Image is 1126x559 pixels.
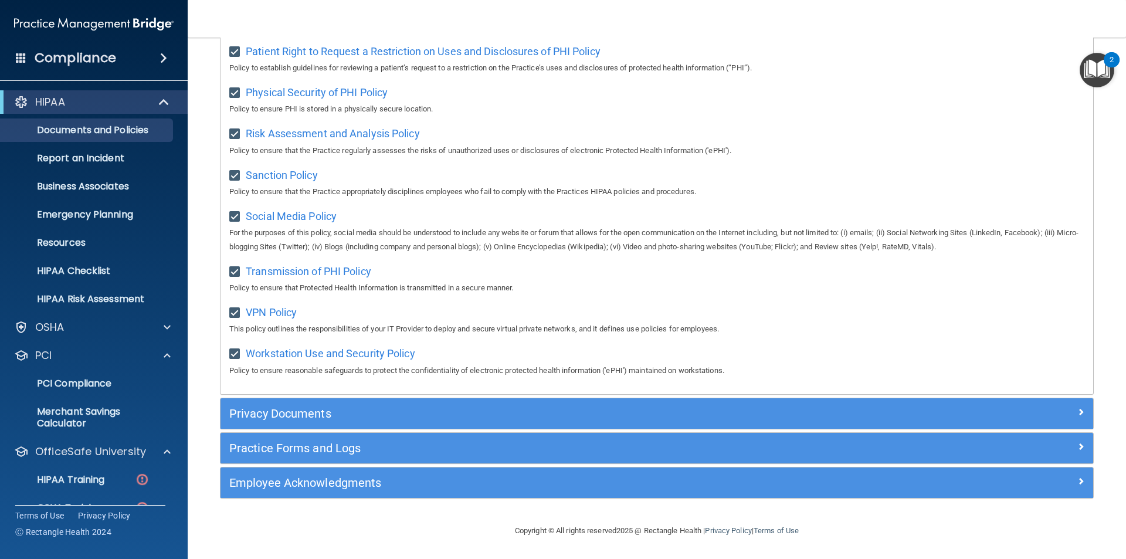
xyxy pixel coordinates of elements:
a: HIPAA [14,95,170,109]
p: OSHA Training [8,502,103,514]
a: Practice Forms and Logs [229,439,1084,458]
span: Social Media Policy [246,210,337,222]
a: OfficeSafe University [14,445,171,459]
p: HIPAA Checklist [8,265,168,277]
a: Privacy Policy [705,526,751,535]
p: Policy to ensure that the Practice appropriately disciplines employees who fail to comply with th... [229,185,1084,199]
p: Documents and Policies [8,124,168,136]
h4: Compliance [35,50,116,66]
a: OSHA [14,320,171,334]
p: Policy to establish guidelines for reviewing a patient’s request to a restriction on the Practice... [229,61,1084,75]
h5: Practice Forms and Logs [229,442,866,455]
p: PCI Compliance [8,378,168,389]
p: Policy to ensure that the Practice regularly assesses the risks of unauthorized uses or disclosur... [229,144,1084,158]
a: Terms of Use [15,510,64,521]
span: Transmission of PHI Policy [246,265,371,277]
h5: Employee Acknowledgments [229,476,866,489]
h5: Privacy Documents [229,407,866,420]
p: HIPAA [35,95,65,109]
p: Report an Incident [8,153,168,164]
span: Patient Right to Request a Restriction on Uses and Disclosures of PHI Policy [246,45,601,57]
span: Ⓒ Rectangle Health 2024 [15,526,111,538]
span: VPN Policy [246,306,297,319]
a: PCI [14,348,171,362]
a: Employee Acknowledgments [229,473,1084,492]
a: Terms of Use [754,526,799,535]
p: This policy outlines the responsibilities of your IT Provider to deploy and secure virtual privat... [229,322,1084,336]
p: Business Associates [8,181,168,192]
p: OfficeSafe University [35,445,146,459]
img: danger-circle.6113f641.png [135,500,150,515]
img: PMB logo [14,12,174,36]
span: Risk Assessment and Analysis Policy [246,127,420,140]
p: Resources [8,237,168,249]
p: Policy to ensure PHI is stored in a physically secure location. [229,102,1084,116]
button: Open Resource Center, 2 new notifications [1080,53,1114,87]
span: Sanction Policy [246,169,318,181]
p: HIPAA Risk Assessment [8,293,168,305]
p: OSHA [35,320,65,334]
div: 2 [1110,60,1114,75]
span: Workstation Use and Security Policy [246,347,415,360]
p: For the purposes of this policy, social media should be understood to include any website or foru... [229,226,1084,254]
iframe: Drift Widget Chat Controller [923,476,1112,523]
p: Emergency Planning [8,209,168,221]
span: Physical Security of PHI Policy [246,86,388,99]
p: Policy to ensure reasonable safeguards to protect the confidentiality of electronic protected hea... [229,364,1084,378]
img: danger-circle.6113f641.png [135,472,150,487]
a: Privacy Policy [78,510,131,521]
p: Policy to ensure that Protected Health Information is transmitted in a secure manner. [229,281,1084,295]
a: Privacy Documents [229,404,1084,423]
div: Copyright © All rights reserved 2025 @ Rectangle Health | | [443,512,871,550]
p: HIPAA Training [8,474,104,486]
p: Merchant Savings Calculator [8,406,168,429]
p: PCI [35,348,52,362]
